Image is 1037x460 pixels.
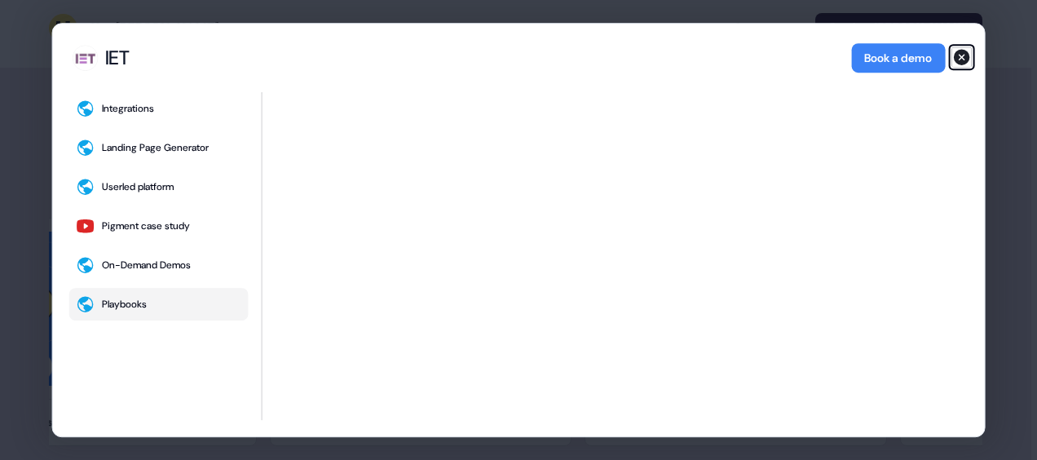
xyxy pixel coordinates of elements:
[69,210,249,242] button: Pigment case study
[69,288,249,321] button: Playbooks
[102,141,209,154] div: Landing Page Generator
[69,92,249,125] button: Integrations
[102,219,190,232] div: Pigment case study
[69,249,249,281] button: On-Demand Demos
[102,298,147,311] div: Playbooks
[69,131,249,164] button: Landing Page Generator
[102,259,191,272] div: On-Demand Demos
[69,170,249,203] button: Userled platform
[102,102,154,115] div: Integrations
[102,180,174,193] div: Userled platform
[851,43,945,73] button: Book a demo
[105,46,130,70] div: IET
